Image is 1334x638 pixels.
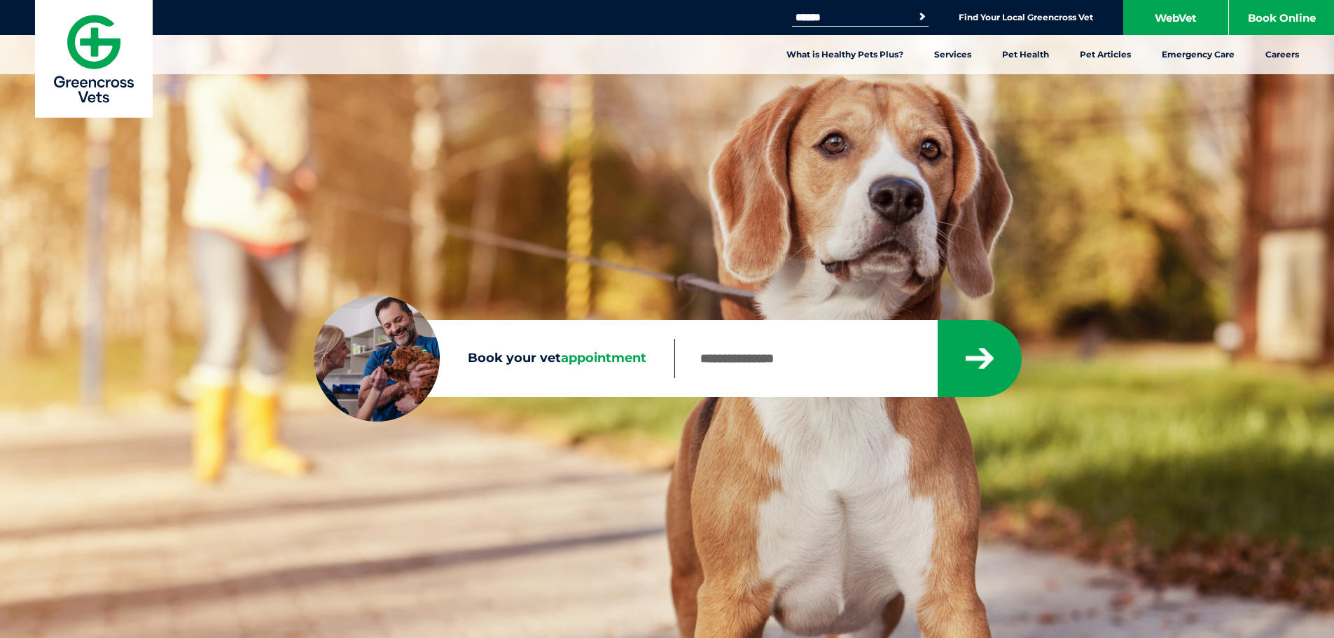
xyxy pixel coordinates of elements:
[959,12,1093,23] a: Find Your Local Greencross Vet
[314,348,674,369] label: Book your vet
[1064,35,1146,74] a: Pet Articles
[1146,35,1250,74] a: Emergency Care
[1250,35,1314,74] a: Careers
[771,35,919,74] a: What is Healthy Pets Plus?
[987,35,1064,74] a: Pet Health
[919,35,987,74] a: Services
[561,350,646,366] span: appointment
[915,10,929,24] button: Search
